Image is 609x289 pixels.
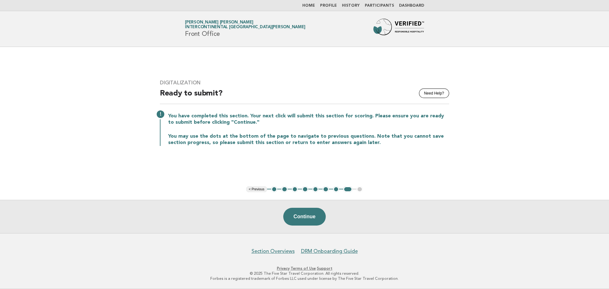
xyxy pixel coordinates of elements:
a: History [342,4,360,8]
a: Support [317,266,332,271]
button: < Previous [246,186,267,193]
a: Privacy [277,266,290,271]
a: [PERSON_NAME] [PERSON_NAME]Intercontinental [GEOGRAPHIC_DATA][PERSON_NAME] [185,20,305,29]
h2: Ready to submit? [160,89,449,104]
a: Profile [320,4,337,8]
p: You have completed this section. Your next click will submit this section for scoring. Please ens... [168,113,449,126]
h3: Digitalization [160,80,449,86]
button: 4 [302,186,308,193]
button: 1 [271,186,278,193]
a: Terms of Use [291,266,316,271]
p: You may use the dots at the bottom of the page to navigate to previous questions. Note that you c... [168,133,449,146]
button: 8 [343,186,352,193]
button: 7 [333,186,339,193]
img: Forbes Travel Guide [373,19,424,39]
a: DRM Onboarding Guide [301,248,358,254]
button: 2 [281,186,288,193]
span: Intercontinental [GEOGRAPHIC_DATA][PERSON_NAME] [185,25,305,30]
a: Home [302,4,315,8]
button: Need Help? [419,89,449,98]
p: Forbes is a registered trademark of Forbes LLC used under license by The Five Star Travel Corpora... [110,276,499,281]
button: 3 [292,186,298,193]
p: · · [110,266,499,271]
button: 5 [312,186,319,193]
h1: Front Office [185,21,305,37]
a: Section Overviews [252,248,295,254]
button: 6 [323,186,329,193]
a: Dashboard [399,4,424,8]
p: © 2025 The Five Star Travel Corporation. All rights reserved. [110,271,499,276]
a: Participants [365,4,394,8]
button: Continue [283,208,325,226]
